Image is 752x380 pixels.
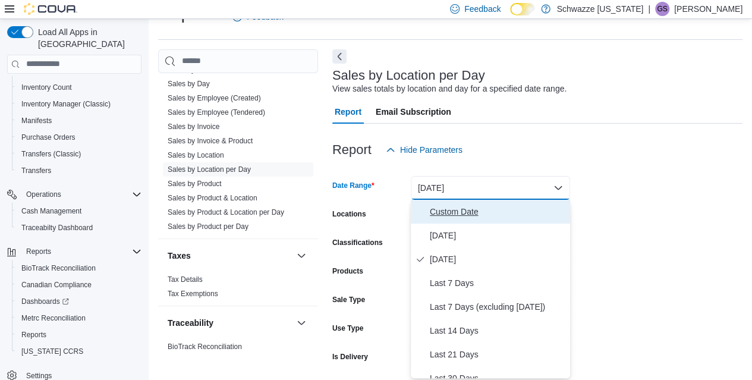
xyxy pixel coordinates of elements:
[21,166,51,175] span: Transfers
[17,80,77,95] a: Inventory Count
[168,343,242,351] a: BioTrack Reconciliation
[510,15,511,16] span: Dark Mode
[21,187,141,202] span: Operations
[17,328,141,342] span: Reports
[430,300,565,314] span: Last 7 Days (excluding [DATE])
[168,290,218,298] a: Tax Exemptions
[376,100,451,124] span: Email Subscription
[430,347,565,362] span: Last 21 Days
[17,261,100,275] a: BioTrack Reconciliation
[17,204,86,218] a: Cash Management
[12,310,146,326] button: Metrc Reconciliation
[17,278,96,292] a: Canadian Compliance
[168,222,248,231] span: Sales by Product per Day
[17,344,141,359] span: Washington CCRS
[158,34,318,238] div: Sales
[17,294,141,309] span: Dashboards
[674,2,742,16] p: [PERSON_NAME]
[332,352,368,362] label: Is Delivery
[21,244,141,259] span: Reports
[168,208,284,217] span: Sales by Product & Location per Day
[17,204,141,218] span: Cash Management
[2,186,146,203] button: Operations
[17,278,141,292] span: Canadian Compliance
[168,150,224,160] span: Sales by Location
[430,276,565,290] span: Last 7 Days
[17,294,74,309] a: Dashboards
[335,100,361,124] span: Report
[168,123,219,131] a: Sales by Invoice
[17,164,141,178] span: Transfers
[21,206,81,216] span: Cash Management
[430,228,565,243] span: [DATE]
[158,340,318,359] div: Traceability
[332,68,485,83] h3: Sales by Location per Day
[2,243,146,260] button: Reports
[26,190,61,199] span: Operations
[17,80,141,95] span: Inventory Count
[400,144,462,156] span: Hide Parameters
[332,238,383,247] label: Classifications
[381,138,467,162] button: Hide Parameters
[12,293,146,310] a: Dashboards
[168,94,261,102] a: Sales by Employee (Created)
[21,83,72,92] span: Inventory Count
[24,3,77,15] img: Cova
[168,250,191,262] h3: Taxes
[430,252,565,266] span: [DATE]
[12,79,146,96] button: Inventory Count
[12,203,146,219] button: Cash Management
[17,261,141,275] span: BioTrack Reconciliation
[21,187,66,202] button: Operations
[168,180,222,188] a: Sales by Product
[12,277,146,293] button: Canadian Compliance
[33,26,141,50] span: Load All Apps in [GEOGRAPHIC_DATA]
[510,3,535,15] input: Dark Mode
[332,83,567,95] div: View sales totals by location and day for a specified date range.
[21,149,81,159] span: Transfers (Classic)
[17,114,141,128] span: Manifests
[168,65,239,74] a: Sales by Classification
[332,49,347,64] button: Next
[21,133,75,142] span: Purchase Orders
[17,147,141,161] span: Transfers (Classic)
[168,137,253,145] a: Sales by Invoice & Product
[332,324,363,333] label: Use Type
[168,136,253,146] span: Sales by Invoice & Product
[332,143,372,157] h3: Report
[17,311,141,325] span: Metrc Reconciliation
[17,328,51,342] a: Reports
[12,146,146,162] button: Transfers (Classic)
[168,165,251,174] a: Sales by Location per Day
[12,96,146,112] button: Inventory Manager (Classic)
[12,129,146,146] button: Purchase Orders
[12,219,146,236] button: Traceabilty Dashboard
[332,266,363,276] label: Products
[168,317,213,329] h3: Traceability
[17,344,88,359] a: [US_STATE] CCRS
[648,2,650,16] p: |
[294,316,309,330] button: Traceability
[21,223,93,233] span: Traceabilty Dashboard
[168,193,257,203] span: Sales by Product & Location
[655,2,669,16] div: Gulzar Sayall
[332,181,375,190] label: Date Range
[21,263,96,273] span: BioTrack Reconciliation
[17,147,86,161] a: Transfers (Classic)
[411,200,570,378] div: Select listbox
[168,275,203,284] a: Tax Details
[17,130,141,145] span: Purchase Orders
[21,313,86,323] span: Metrc Reconciliation
[21,297,69,306] span: Dashboards
[464,3,501,15] span: Feedback
[168,122,219,131] span: Sales by Invoice
[21,99,111,109] span: Inventory Manager (Classic)
[168,342,242,351] span: BioTrack Reconciliation
[17,97,141,111] span: Inventory Manager (Classic)
[168,93,261,103] span: Sales by Employee (Created)
[12,326,146,343] button: Reports
[26,247,51,256] span: Reports
[168,317,292,329] button: Traceability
